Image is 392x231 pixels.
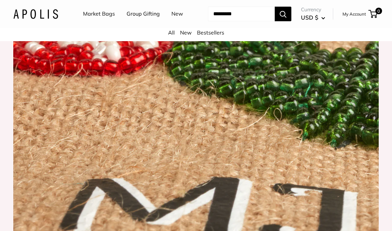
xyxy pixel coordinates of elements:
a: New [171,9,183,19]
img: Apolis [13,9,58,19]
span: 0 [375,8,382,14]
button: USD $ [301,12,325,23]
a: All [168,29,175,36]
a: Group Gifting [127,9,160,19]
a: My Account [343,10,366,18]
a: Market Bags [83,9,115,19]
span: Currency [301,5,325,14]
input: Search... [208,7,275,21]
span: USD $ [301,14,318,21]
a: New [180,29,192,36]
button: Search [275,7,291,21]
a: Bestsellers [197,29,224,36]
a: 0 [369,10,377,18]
